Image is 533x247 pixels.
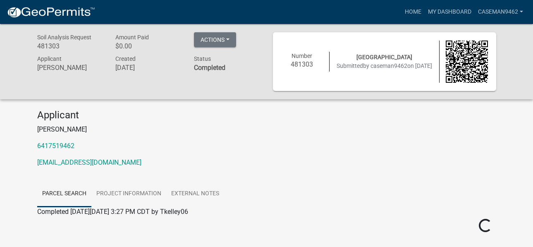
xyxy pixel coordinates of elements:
h4: Applicant [37,109,496,121]
button: Actions [194,32,236,47]
span: Number [292,53,312,59]
span: Amount Paid [115,34,149,41]
a: My Dashboard [425,4,475,20]
span: Created [115,55,136,62]
span: [GEOGRAPHIC_DATA] [356,54,412,60]
a: [EMAIL_ADDRESS][DOMAIN_NAME] [37,158,141,166]
p: [PERSON_NAME] [37,125,496,134]
strong: Completed [194,64,225,72]
span: Applicant [37,55,62,62]
span: Status [194,55,211,62]
a: 6417519462 [37,142,74,150]
h6: 481303 [37,42,103,50]
img: QR code [446,41,488,83]
a: Project Information [91,181,166,207]
h6: 481303 [281,60,323,68]
a: caseman9462 [475,4,526,20]
span: Soil Analysis Request [37,34,91,41]
a: Parcel search [37,181,91,207]
a: External Notes [166,181,224,207]
span: Submitted on [DATE] [337,62,432,69]
a: Home [402,4,425,20]
h6: [PERSON_NAME] [37,64,103,72]
h6: [DATE] [115,64,182,72]
h6: $0.00 [115,42,182,50]
span: by caseman9462 [363,62,407,69]
span: Completed [DATE][DATE] 3:27 PM CDT by Tkelley06 [37,208,188,216]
